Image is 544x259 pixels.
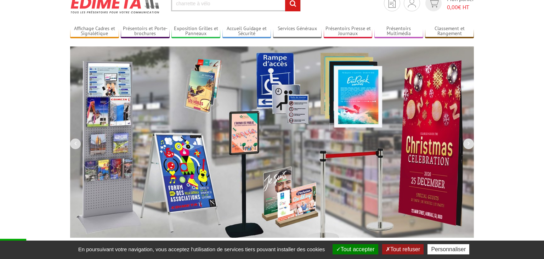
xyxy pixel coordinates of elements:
[427,244,469,254] button: Personnaliser (fenêtre modale)
[447,4,458,11] span: 0,00
[222,26,271,37] a: Accueil Guidage et Sécurité
[324,26,373,37] a: Présentoirs Presse et Journaux
[75,246,329,252] span: En poursuivant votre navigation, vous acceptez l'utilisation de services tiers pouvant installer ...
[425,26,474,37] a: Classement et Rangement
[382,244,424,254] button: Tout refuser
[273,26,322,37] a: Services Généraux
[374,26,423,37] a: Présentoirs Multimédia
[121,26,170,37] a: Présentoirs et Porte-brochures
[333,244,378,254] button: Tout accepter
[171,26,220,37] a: Exposition Grilles et Panneaux
[447,3,474,11] span: € HT
[70,26,119,37] a: Affichage Cadres et Signalétique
